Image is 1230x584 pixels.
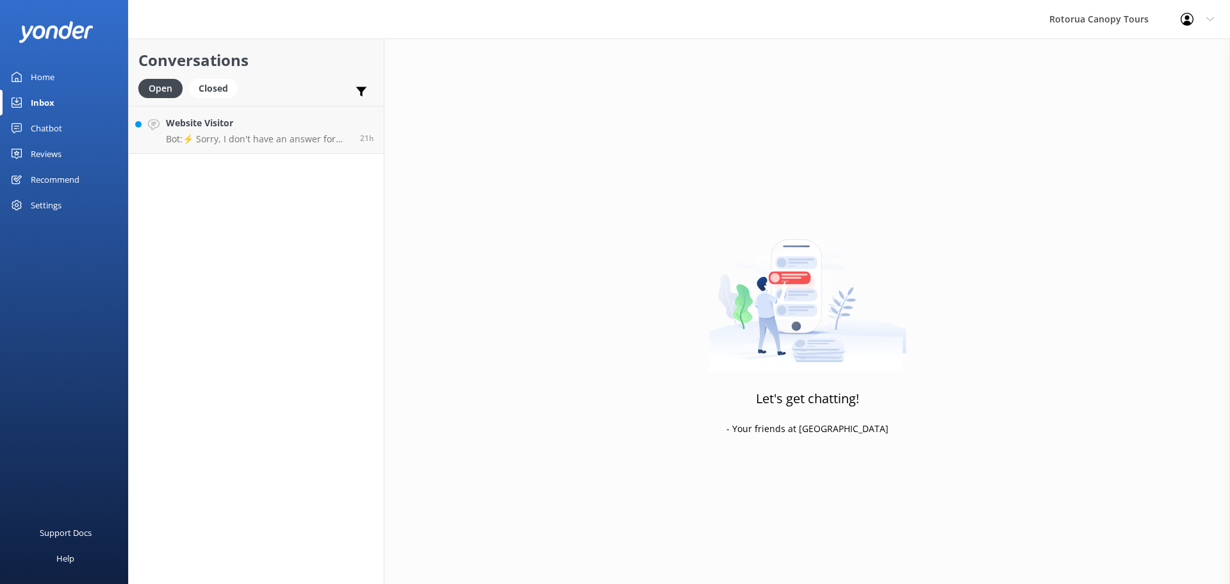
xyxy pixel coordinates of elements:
span: 11:18am 19-Aug-2025 (UTC +12:00) Pacific/Auckland [360,133,374,144]
div: Open [138,79,183,98]
a: Open [138,81,189,95]
a: Website VisitorBot:⚡ Sorry, I don't have an answer for that. Could you please try and rephrase yo... [129,106,384,154]
div: Closed [189,79,238,98]
h4: Website Visitor [166,116,350,130]
img: artwork of a man stealing a conversation from at giant smartphone [709,212,906,372]
a: Closed [189,81,244,95]
div: Inbox [31,90,54,115]
div: Settings [31,192,61,218]
div: Reviews [31,141,61,167]
h3: Let's get chatting! [756,388,859,409]
img: yonder-white-logo.png [19,21,93,42]
div: Recommend [31,167,79,192]
p: Bot: ⚡ Sorry, I don't have an answer for that. Could you please try and rephrase your question? A... [166,133,350,145]
div: Help [56,546,74,571]
div: Chatbot [31,115,62,141]
h2: Conversations [138,48,374,72]
p: - Your friends at [GEOGRAPHIC_DATA] [726,422,889,436]
div: Home [31,64,54,90]
div: Support Docs [40,520,92,546]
